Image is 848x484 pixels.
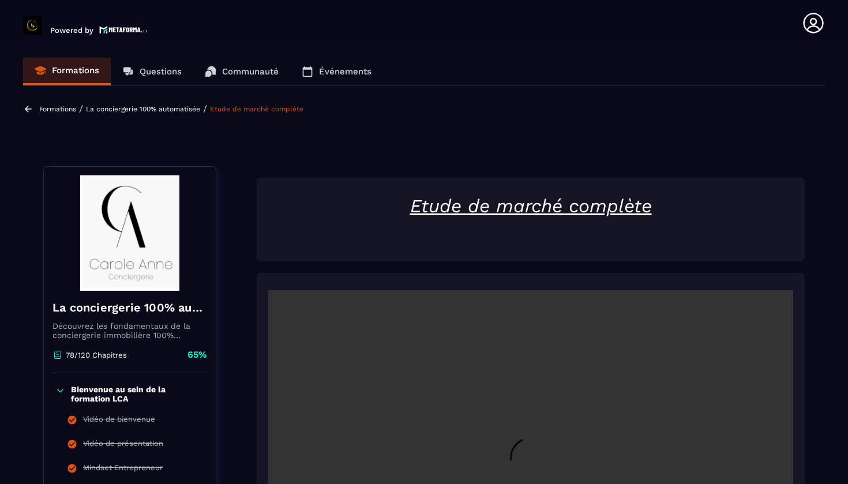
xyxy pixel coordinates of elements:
p: Powered by [50,26,93,35]
u: Etude de marché complète [410,195,652,217]
p: Formations [52,65,99,76]
p: 65% [187,348,207,361]
a: Communauté [193,58,290,85]
p: 78/120 Chapitres [66,351,127,359]
a: La conciergerie 100% automatisée [86,105,200,113]
img: logo [99,25,148,35]
h4: La conciergerie 100% automatisée [52,299,207,316]
span: / [79,103,83,114]
img: logo-branding [23,16,42,35]
div: Vidéo de présentation [83,439,163,452]
a: Questions [111,58,193,85]
p: Communauté [222,66,279,77]
p: Découvrez les fondamentaux de la conciergerie immobilière 100% automatisée. Cette formation est c... [52,321,207,340]
p: Bienvenue au sein de la formation LCA [71,385,204,403]
img: banner [52,175,207,291]
a: Événements [290,58,383,85]
a: Formations [23,58,111,85]
a: Etude de marché complète [210,105,303,113]
p: Questions [140,66,182,77]
div: Mindset Entrepreneur [83,463,163,476]
a: Formations [39,105,76,113]
span: / [203,103,207,114]
p: Événements [319,66,372,77]
div: Vidéo de bienvenue [83,415,155,427]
